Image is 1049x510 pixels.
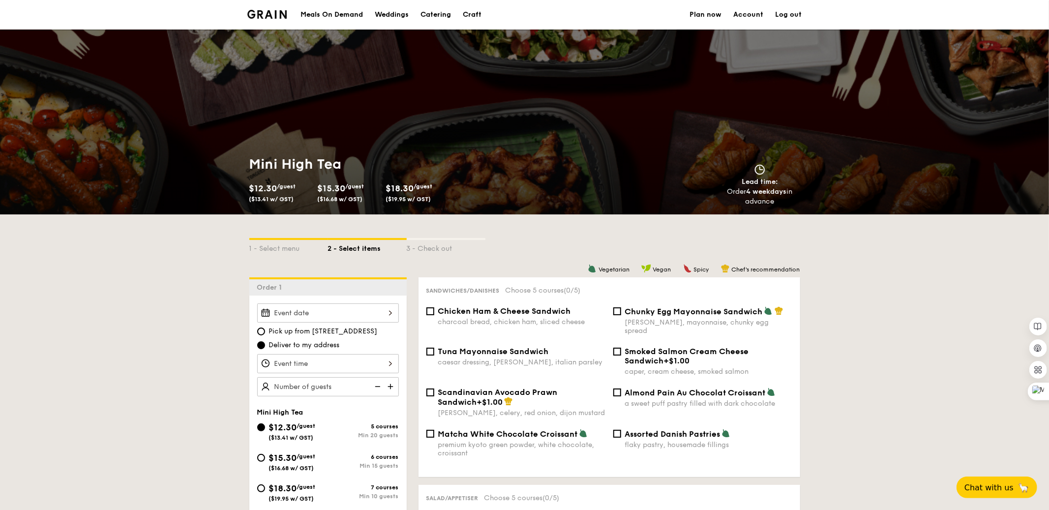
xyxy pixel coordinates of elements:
[732,266,800,273] span: Chef's recommendation
[269,434,314,441] span: ($13.41 w/ GST)
[742,178,778,186] span: Lead time:
[625,307,763,316] span: Chunky Egg Mayonnaise Sandwich
[328,240,407,254] div: 2 - Select items
[721,429,730,438] img: icon-vegetarian.fe4039eb.svg
[579,429,588,438] img: icon-vegetarian.fe4039eb.svg
[269,483,297,494] span: $18.30
[249,196,294,203] span: ($13.41 w/ GST)
[477,397,503,407] span: +$1.00
[438,409,605,417] div: [PERSON_NAME], celery, red onion, dijon mustard
[625,318,792,335] div: [PERSON_NAME], mayonnaise, chunky egg spread
[369,377,384,396] img: icon-reduce.1d2dbef1.svg
[775,306,783,315] img: icon-chef-hat.a58ddaea.svg
[484,494,560,502] span: Choose 5 courses
[625,429,720,439] span: Assorted Danish Pastries
[386,183,414,194] span: $18.30
[752,164,767,175] img: icon-clock.2db775ea.svg
[317,196,362,203] span: ($16.68 w/ GST)
[767,388,776,396] img: icon-vegetarian.fe4039eb.svg
[964,483,1014,492] span: Chat with us
[625,441,792,449] div: flaky pastry, housemade fillings
[599,266,629,273] span: Vegetarian
[317,183,345,194] span: $15.30
[653,266,671,273] span: Vegan
[414,183,432,190] span: /guest
[297,453,316,460] span: /guest
[438,306,571,316] span: Chicken Ham & Cheese Sandwich
[247,10,287,19] a: Logotype
[257,354,399,373] input: Event time
[438,441,605,457] div: premium kyoto green powder, white chocolate, croissant
[269,422,297,433] span: $12.30
[613,307,621,315] input: Chunky Egg Mayonnaise Sandwich[PERSON_NAME], mayonnaise, chunky egg spread
[613,430,621,438] input: Assorted Danish Pastriesflaky pastry, housemade fillings
[297,422,316,429] span: /guest
[506,286,581,295] span: Choose 5 courses
[625,388,766,397] span: Almond Pain Au Chocolat Croissant
[426,307,434,315] input: Chicken Ham & Cheese Sandwichcharcoal bread, chicken ham, sliced cheese
[504,397,513,406] img: icon-chef-hat.a58ddaea.svg
[257,328,265,335] input: Pick up from [STREET_ADDRESS]
[249,183,277,194] span: $12.30
[407,240,485,254] div: 3 - Check out
[613,389,621,396] input: Almond Pain Au Chocolat Croissanta sweet puff pastry filled with dark chocolate
[588,264,597,273] img: icon-vegetarian.fe4039eb.svg
[641,264,651,273] img: icon-vegan.f8ff3823.svg
[247,10,287,19] img: Grain
[438,318,605,326] div: charcoal bread, chicken ham, sliced cheese
[426,430,434,438] input: Matcha White Chocolate Croissantpremium kyoto green powder, white chocolate, croissant
[694,266,709,273] span: Spicy
[386,196,431,203] span: ($19.95 w/ GST)
[257,423,265,431] input: $12.30/guest($13.41 w/ GST)5 coursesMin 20 guests
[269,452,297,463] span: $15.30
[721,264,730,273] img: icon-chef-hat.a58ddaea.svg
[257,303,399,323] input: Event date
[345,183,364,190] span: /guest
[249,240,328,254] div: 1 - Select menu
[613,348,621,356] input: Smoked Salmon Cream Cheese Sandwich+$1.00caper, cream cheese, smoked salmon
[257,408,303,417] span: Mini High Tea
[328,493,399,500] div: Min 10 guests
[664,356,690,365] span: +$1.00
[625,367,792,376] div: caper, cream cheese, smoked salmon
[328,453,399,460] div: 6 courses
[257,484,265,492] input: $18.30/guest($19.95 w/ GST)7 coursesMin 10 guests
[764,306,773,315] img: icon-vegetarian.fe4039eb.svg
[747,187,787,196] strong: 4 weekdays
[269,327,378,336] span: Pick up from [STREET_ADDRESS]
[625,347,749,365] span: Smoked Salmon Cream Cheese Sandwich
[257,283,286,292] span: Order 1
[426,348,434,356] input: Tuna Mayonnaise Sandwichcaesar dressing, [PERSON_NAME], italian parsley
[249,155,521,173] h1: Mini High Tea
[716,187,804,207] div: Order in advance
[297,483,316,490] span: /guest
[257,377,399,396] input: Number of guests
[269,465,314,472] span: ($16.68 w/ GST)
[625,399,792,408] div: a sweet puff pastry filled with dark chocolate
[438,347,549,356] span: Tuna Mayonnaise Sandwich
[438,388,558,407] span: Scandinavian Avocado Prawn Sandwich
[438,358,605,366] div: caesar dressing, [PERSON_NAME], italian parsley
[564,286,581,295] span: (0/5)
[328,484,399,491] div: 7 courses
[328,432,399,439] div: Min 20 guests
[426,495,479,502] span: Salad/Appetiser
[426,389,434,396] input: Scandinavian Avocado Prawn Sandwich+$1.00[PERSON_NAME], celery, red onion, dijon mustard
[1018,482,1029,493] span: 🦙
[328,423,399,430] div: 5 courses
[426,287,500,294] span: Sandwiches/Danishes
[957,477,1037,498] button: Chat with us🦙
[438,429,578,439] span: Matcha White Chocolate Croissant
[683,264,692,273] img: icon-spicy.37a8142b.svg
[277,183,296,190] span: /guest
[269,340,340,350] span: Deliver to my address
[257,341,265,349] input: Deliver to my address
[257,454,265,462] input: $15.30/guest($16.68 w/ GST)6 coursesMin 15 guests
[384,377,399,396] img: icon-add.58712e84.svg
[543,494,560,502] span: (0/5)
[328,462,399,469] div: Min 15 guests
[269,495,314,502] span: ($19.95 w/ GST)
